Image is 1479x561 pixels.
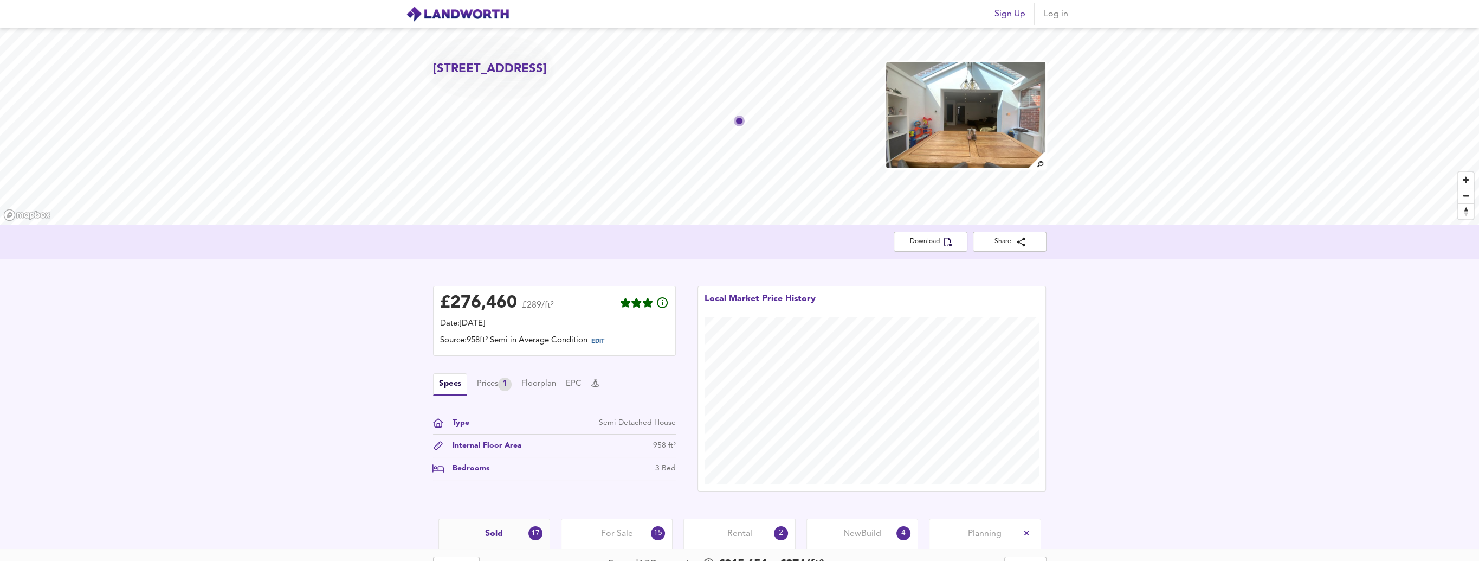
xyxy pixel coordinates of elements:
button: Download [894,232,967,252]
button: Floorplan [521,378,556,390]
div: 4 [896,526,910,540]
button: Reset bearing to north [1458,203,1474,219]
div: 15 [651,526,665,540]
img: search [1028,151,1047,170]
span: £289/ft² [522,301,554,317]
button: EPC [566,378,582,390]
div: Source: 958ft² Semi in Average Condition [440,335,669,349]
div: 958 ft² [653,440,676,451]
span: For Sale [601,528,633,540]
img: property [885,61,1047,169]
button: Zoom out [1458,188,1474,203]
button: Prices1 [477,378,512,391]
div: Date: [DATE] [440,318,669,330]
button: Log in [1039,3,1074,25]
button: Zoom in [1458,172,1474,188]
button: Share [973,232,1047,252]
span: Log in [1043,7,1069,22]
div: 2 [774,526,788,540]
h2: [STREET_ADDRESS] [433,61,547,78]
button: Sign Up [990,3,1030,25]
div: Bedrooms [444,463,489,474]
span: Download [902,236,959,247]
div: Local Market Price History [705,293,816,317]
span: Share [981,236,1038,247]
a: Mapbox homepage [3,209,51,221]
div: Prices [477,378,512,391]
div: 17 [528,526,542,540]
span: New Build [843,528,881,540]
div: £ 276,460 [440,295,517,311]
span: Reset bearing to north [1458,204,1474,219]
span: Sign Up [994,7,1025,22]
button: Specs [433,373,467,396]
div: Type [444,417,469,429]
span: Sold [485,528,503,540]
span: Rental [727,528,752,540]
div: 1 [498,378,512,391]
div: Semi-Detached House [599,417,676,429]
div: 3 Bed [655,463,676,474]
span: EDIT [591,339,604,345]
div: Internal Floor Area [444,440,522,451]
img: logo [406,6,509,22]
span: Planning [968,528,1002,540]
